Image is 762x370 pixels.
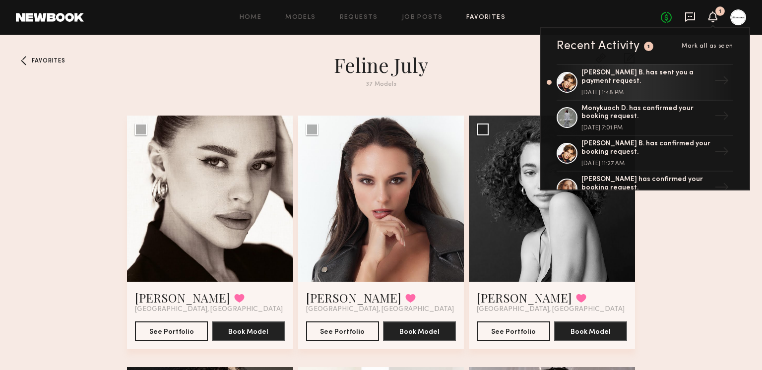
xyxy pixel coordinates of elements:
a: Home [240,14,262,21]
button: See Portfolio [135,321,208,341]
div: [PERSON_NAME] B. has sent you a payment request. [581,69,710,86]
div: [DATE] 7:01 PM [581,125,710,131]
button: See Portfolio [477,321,550,341]
a: Favorites [466,14,506,21]
div: → [710,176,733,202]
span: [GEOGRAPHIC_DATA], [GEOGRAPHIC_DATA] [306,306,454,313]
div: 37 Models [202,81,560,88]
div: Monykuoch D. has confirmed your booking request. [581,105,710,122]
div: → [710,105,733,130]
div: [DATE] 11:27 AM [581,161,710,167]
div: [DATE] 1:48 PM [581,90,710,96]
button: Book Model [383,321,456,341]
div: → [710,69,733,95]
a: Book Model [383,327,456,335]
a: Book Model [554,327,627,335]
a: [PERSON_NAME] [477,290,572,306]
button: Book Model [554,321,627,341]
a: [PERSON_NAME] [306,290,401,306]
a: Models [285,14,316,21]
span: Mark all as seen [682,43,733,49]
a: [PERSON_NAME] has confirmed your booking request.→ [557,172,733,207]
a: Requests [340,14,378,21]
span: [GEOGRAPHIC_DATA], [GEOGRAPHIC_DATA] [135,306,283,313]
a: Book Model [212,327,285,335]
a: Monykuoch D. has confirmed your booking request.[DATE] 7:01 PM→ [557,101,733,136]
a: Job Posts [402,14,443,21]
a: [PERSON_NAME] B. has confirmed your booking request.[DATE] 11:27 AM→ [557,136,733,172]
a: [PERSON_NAME] [135,290,230,306]
div: → [710,140,733,166]
span: [GEOGRAPHIC_DATA], [GEOGRAPHIC_DATA] [477,306,625,313]
button: Book Model [212,321,285,341]
a: [PERSON_NAME] B. has sent you a payment request.[DATE] 1:48 PM→ [557,64,733,101]
a: Favorites [16,53,32,68]
button: See Portfolio [306,321,379,341]
div: Recent Activity [557,40,640,52]
div: [PERSON_NAME] B. has confirmed your booking request. [581,140,710,157]
span: Favorites [32,58,65,64]
h1: Feline July [202,53,560,77]
div: [PERSON_NAME] has confirmed your booking request. [581,176,710,192]
div: 1 [647,44,650,50]
div: 1 [719,9,721,14]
